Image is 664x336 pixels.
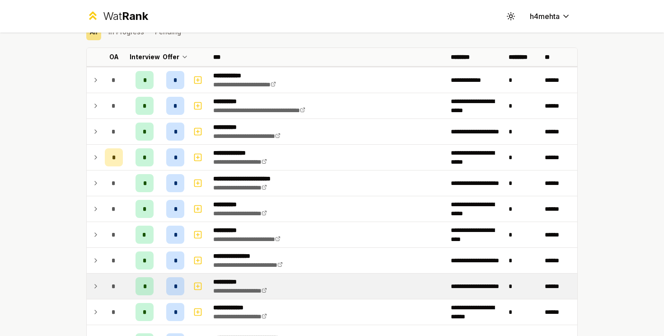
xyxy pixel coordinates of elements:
[530,11,560,22] span: h4mehta
[122,9,148,23] span: Rank
[109,52,119,62] p: OA
[130,52,160,62] p: Interview
[86,9,148,24] a: WatRank
[103,9,148,24] div: Wat
[163,52,179,62] p: Offer
[523,8,578,24] button: h4mehta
